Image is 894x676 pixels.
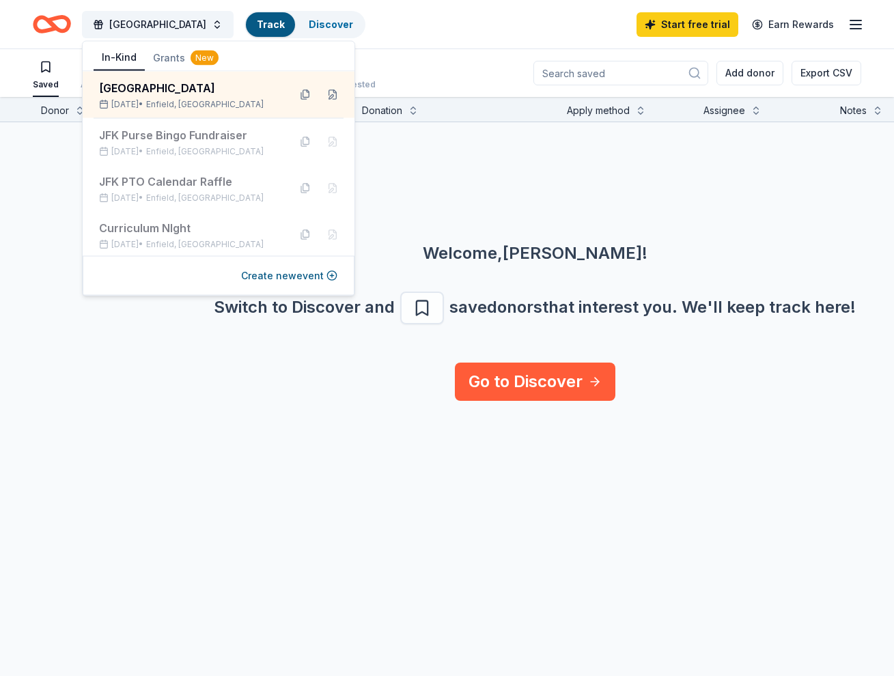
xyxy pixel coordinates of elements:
button: Saved [33,55,59,97]
span: Enfield, [GEOGRAPHIC_DATA] [146,99,264,110]
div: Saved [33,79,59,90]
a: Discover [309,18,353,30]
div: Notes [840,102,867,119]
button: [GEOGRAPHIC_DATA] [82,11,234,38]
button: Grants [145,46,227,70]
div: JFK PTO Calendar Raffle [99,173,278,190]
button: TrackDiscover [245,11,365,38]
span: Enfield, [GEOGRAPHIC_DATA] [146,239,264,250]
button: Applied [81,55,113,97]
button: Export CSV [792,61,861,85]
div: [DATE] • [99,99,278,110]
div: Donor [41,102,69,119]
div: Curriculum NIght [99,220,278,236]
a: Earn Rewards [744,12,842,37]
span: Enfield, [GEOGRAPHIC_DATA] [146,193,264,203]
div: JFK Purse Bingo Fundraiser [99,127,278,143]
div: Apply method [567,102,630,119]
input: Search saved [533,61,708,85]
div: [DATE] • [99,239,278,250]
button: In-Kind [94,45,145,71]
div: New [191,51,219,66]
div: Donation [362,102,402,119]
a: Start free trial [637,12,738,37]
a: Go to Discover [455,363,615,401]
div: [DATE] • [99,146,278,157]
div: [GEOGRAPHIC_DATA] [99,80,278,96]
button: Create newevent [241,268,337,284]
div: Applied [81,79,113,90]
a: Home [33,8,71,40]
div: Assignee [703,102,745,119]
button: Add donor [716,61,783,85]
span: Enfield, [GEOGRAPHIC_DATA] [146,146,264,157]
a: Track [257,18,284,30]
div: [DATE] • [99,193,278,203]
span: [GEOGRAPHIC_DATA] [109,16,206,33]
